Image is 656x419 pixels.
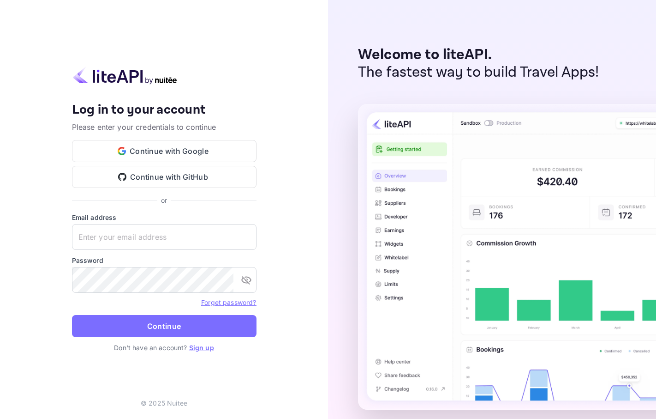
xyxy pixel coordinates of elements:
[72,67,178,85] img: liteapi
[72,140,256,162] button: Continue with Google
[237,271,256,289] button: toggle password visibility
[72,121,256,133] p: Please enter your credentials to continue
[201,298,256,307] a: Forget password?
[72,224,256,250] input: Enter your email address
[72,102,256,118] h4: Log in to your account
[201,298,256,306] a: Forget password?
[141,398,187,408] p: © 2025 Nuitee
[72,315,256,337] button: Continue
[358,64,599,81] p: The fastest way to build Travel Apps!
[189,344,214,352] a: Sign up
[161,195,167,205] p: or
[72,166,256,188] button: Continue with GitHub
[72,213,256,222] label: Email address
[358,46,599,64] p: Welcome to liteAPI.
[72,343,256,352] p: Don't have an account?
[72,255,256,265] label: Password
